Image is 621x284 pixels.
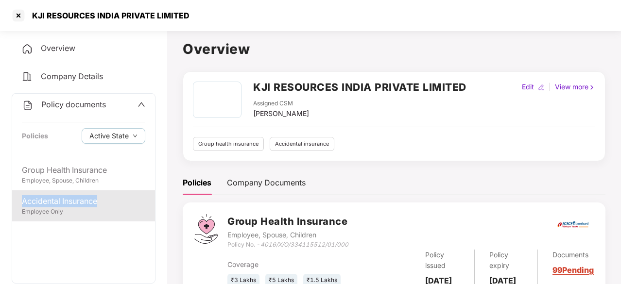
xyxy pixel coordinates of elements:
div: [PERSON_NAME] [253,108,309,119]
div: Group Health Insurance [22,164,145,176]
button: Active Statedown [82,128,145,144]
span: down [133,134,138,139]
h1: Overview [183,38,605,60]
div: Employee, Spouse, Children [22,176,145,185]
div: Accidental insurance [270,137,334,151]
span: Policy documents [41,100,106,109]
span: Overview [41,43,75,53]
div: Policy No. - [227,240,348,250]
div: Policies [183,177,211,189]
img: editIcon [538,84,545,91]
div: Edit [520,82,536,92]
span: up [138,100,145,108]
img: icici.png [555,218,590,231]
i: 4016/X/O/334115512/01/000 [260,241,348,248]
img: svg+xml;base64,PHN2ZyB4bWxucz0iaHR0cDovL3d3dy53My5vcmcvMjAwMC9zdmciIHdpZHRoPSIyNCIgaGVpZ2h0PSIyNC... [21,43,33,55]
img: svg+xml;base64,PHN2ZyB4bWxucz0iaHR0cDovL3d3dy53My5vcmcvMjAwMC9zdmciIHdpZHRoPSIyNCIgaGVpZ2h0PSIyNC... [22,100,34,111]
div: | [547,82,553,92]
h3: Group Health Insurance [227,214,348,229]
h2: KJI RESOURCES INDIA PRIVATE LIMITED [253,79,466,95]
div: Policy issued [425,250,459,271]
div: KJI RESOURCES INDIA PRIVATE LIMITED [26,11,190,20]
div: Policy expiry [489,250,523,271]
img: svg+xml;base64,PHN2ZyB4bWxucz0iaHR0cDovL3d3dy53My5vcmcvMjAwMC9zdmciIHdpZHRoPSI0Ny43MTQiIGhlaWdodD... [194,214,218,244]
div: View more [553,82,597,92]
span: Company Details [41,71,103,81]
div: Policies [22,131,48,141]
img: svg+xml;base64,PHN2ZyB4bWxucz0iaHR0cDovL3d3dy53My5vcmcvMjAwMC9zdmciIHdpZHRoPSIyNCIgaGVpZ2h0PSIyNC... [21,71,33,83]
div: Employee Only [22,207,145,217]
span: Active State [89,131,129,141]
div: Employee, Spouse, Children [227,230,348,240]
div: Company Documents [227,177,306,189]
div: Documents [552,250,594,260]
div: Assigned CSM [253,99,309,108]
div: Coverage [227,259,349,270]
img: rightIcon [588,84,595,91]
div: Accidental Insurance [22,195,145,207]
div: Group health insurance [193,137,264,151]
a: 99 Pending [552,265,594,275]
